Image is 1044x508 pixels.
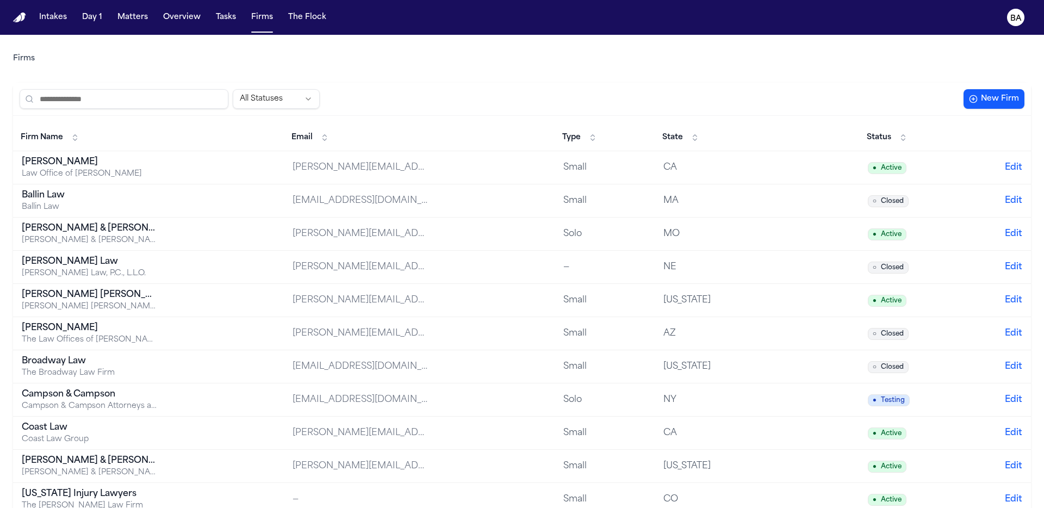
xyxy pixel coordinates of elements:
a: Tasks [212,8,240,27]
div: [PERSON_NAME] [PERSON_NAME] [22,288,158,301]
button: Type [557,129,602,146]
div: CO [663,493,799,506]
button: Day 1 [78,8,107,27]
span: Active [868,494,906,506]
span: Email [291,132,313,143]
div: NY [663,393,799,406]
span: Status [867,132,891,143]
div: [PERSON_NAME] [PERSON_NAME] Trial Attorneys [22,301,158,312]
div: [PERSON_NAME] [22,156,158,169]
div: [PERSON_NAME] & [PERSON_NAME] [22,454,158,467]
div: [EMAIL_ADDRESS][DOMAIN_NAME] [293,194,428,207]
button: Edit [1005,194,1022,207]
div: Coast Law [22,421,158,434]
div: [US_STATE] Injury Lawyers [22,487,158,500]
div: Small [563,194,646,207]
span: ● [873,230,877,239]
span: Active [868,162,906,174]
button: Edit [1005,327,1022,340]
a: Firms [13,53,35,64]
span: ● [873,462,877,471]
span: Closed [868,328,909,340]
button: The Flock [284,8,331,27]
button: Edit [1005,426,1022,439]
div: Small [563,460,646,473]
div: [PERSON_NAME][EMAIL_ADDRESS][DOMAIN_NAME] [293,227,428,240]
button: Edit [1005,161,1022,174]
div: Small [563,161,646,174]
button: Intakes [35,8,71,27]
div: [PERSON_NAME][EMAIL_ADDRESS][PERSON_NAME][DOMAIN_NAME] [293,294,428,307]
div: Small [563,360,646,373]
span: State [662,132,683,143]
span: ● [873,429,877,438]
button: New Firm [964,89,1024,109]
span: Active [868,228,906,240]
div: NE [663,261,799,274]
div: Solo [563,393,646,406]
div: Solo [563,227,646,240]
button: Email [286,129,334,146]
span: ○ [873,263,877,272]
div: [PERSON_NAME] & [PERSON_NAME], P.C. [22,467,158,478]
span: Testing [868,394,910,406]
div: Law Office of [PERSON_NAME] [22,169,158,179]
span: Closed [868,195,909,207]
div: [US_STATE] [663,294,799,307]
button: Firms [247,8,277,27]
div: AZ [663,327,799,340]
div: [PERSON_NAME] & [PERSON_NAME] [22,222,158,235]
div: CA [663,161,799,174]
div: Small [563,294,646,307]
button: Edit [1005,261,1022,274]
div: [PERSON_NAME] & [PERSON_NAME] [US_STATE] Car Accident Lawyers [22,235,158,246]
span: ● [873,396,877,405]
button: Matters [113,8,152,27]
div: [PERSON_NAME] Law, P.C., L.L.O. [22,268,158,279]
nav: Breadcrumb [13,53,35,64]
div: [PERSON_NAME] [22,321,158,334]
button: Firm Name [15,129,85,146]
span: ○ [873,197,877,206]
span: Active [868,428,906,439]
span: Closed [868,361,909,373]
div: — [293,493,428,506]
div: [PERSON_NAME][EMAIL_ADDRESS][DOMAIN_NAME] [293,460,428,473]
div: CA [663,426,799,439]
span: ● [873,296,877,305]
div: The Law Offices of [PERSON_NAME], PLLC [22,334,158,345]
div: Campson & Campson Attorneys at Law [22,401,158,412]
img: Finch Logo [13,13,26,23]
div: [US_STATE] [663,460,799,473]
div: Ballin Law [22,202,158,213]
span: ● [873,164,877,172]
div: Broadway Law [22,355,158,368]
span: ○ [873,363,877,371]
div: [PERSON_NAME][EMAIL_ADDRESS][DOMAIN_NAME] [293,161,428,174]
button: State [657,129,705,146]
span: Active [868,295,906,307]
button: Edit [1005,360,1022,373]
button: Edit [1005,460,1022,473]
div: Campson & Campson [22,388,158,401]
div: Small [563,327,646,340]
div: [PERSON_NAME][EMAIL_ADDRESS][DOMAIN_NAME] [293,426,428,439]
div: Coast Law Group [22,434,158,445]
span: ● [873,495,877,504]
div: [PERSON_NAME][EMAIL_ADDRESS][PERSON_NAME][DOMAIN_NAME] [293,261,428,274]
div: [US_STATE] [663,360,799,373]
span: ○ [873,330,877,338]
span: Active [868,461,906,473]
div: [PERSON_NAME][EMAIL_ADDRESS][DOMAIN_NAME] [293,327,428,340]
span: Type [562,132,581,143]
div: Small [563,493,646,506]
a: Home [13,13,26,23]
button: Overview [159,8,205,27]
div: Ballin Law [22,189,158,202]
button: Edit [1005,393,1022,406]
div: [PERSON_NAME] Law [22,255,158,268]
